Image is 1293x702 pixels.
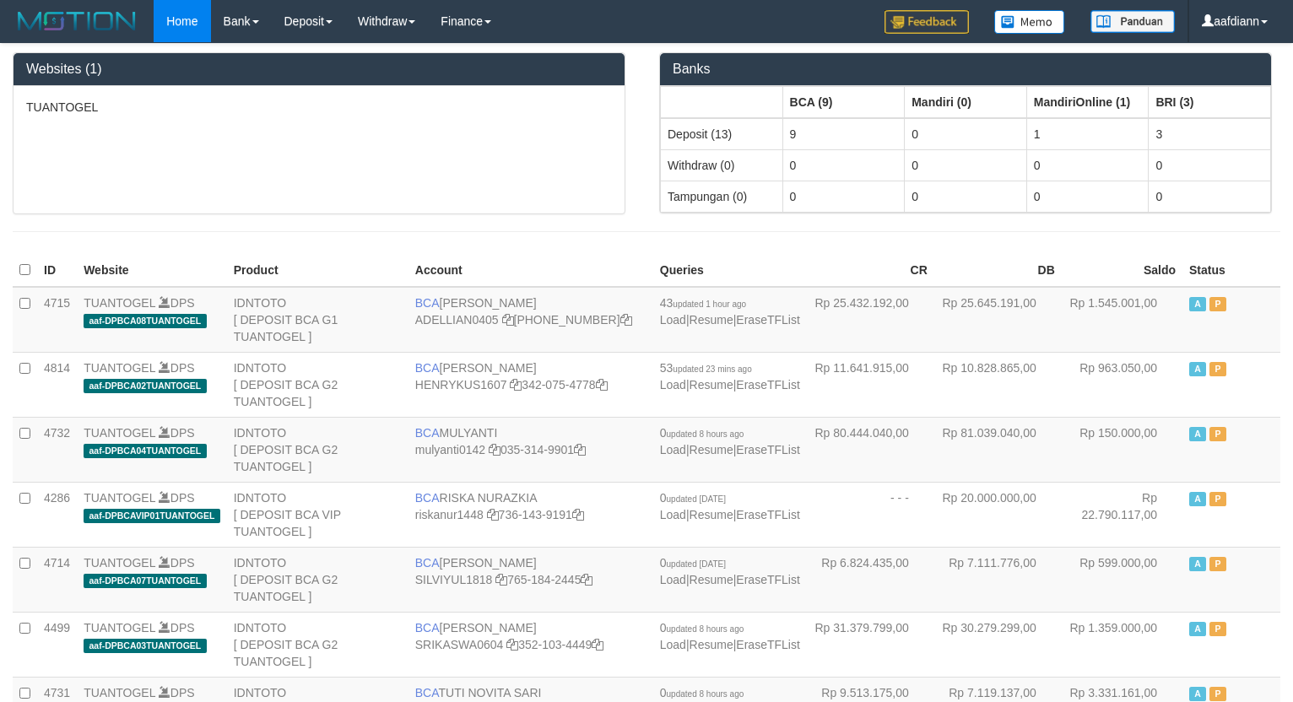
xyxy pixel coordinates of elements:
[84,574,206,588] span: aaf-DPBCA07TUANTOGEL
[994,10,1065,34] img: Button%20Memo.svg
[667,494,726,504] span: updated [DATE]
[1062,352,1182,417] td: Rp 963.050,00
[1062,482,1182,547] td: Rp 22.790.117,00
[1062,612,1182,677] td: Rp 1.359.000,00
[660,361,752,375] span: 53
[1026,181,1149,212] td: 0
[408,482,653,547] td: RISKA NURAZKIA 736-143-9191
[782,181,905,212] td: 0
[1209,427,1226,441] span: Paused
[661,149,783,181] td: Withdraw (0)
[415,638,504,651] a: SRIKASWA0604
[934,352,1062,417] td: Rp 10.828.865,00
[37,254,77,287] th: ID
[905,149,1027,181] td: 0
[1209,622,1226,636] span: Paused
[415,378,507,391] a: HENRYKUS1607
[1149,86,1271,118] th: Group: activate to sort column ascending
[596,378,608,391] a: Copy 3420754778 to clipboard
[660,686,744,699] span: 0
[673,62,1258,77] h3: Banks
[934,417,1062,482] td: Rp 81.039.040,00
[660,313,686,327] a: Load
[1026,149,1149,181] td: 0
[506,638,518,651] a: Copy SRIKASWA0604 to clipboard
[1189,492,1206,506] span: Active
[660,296,746,310] span: 43
[77,417,227,482] td: DPS
[653,254,807,287] th: Queries
[661,86,783,118] th: Group: activate to sort column ascending
[77,287,227,353] td: DPS
[1209,557,1226,571] span: Paused
[415,686,439,699] span: BCA
[84,296,155,310] a: TUANTOGEL
[77,482,227,547] td: DPS
[408,352,653,417] td: [PERSON_NAME] 342-075-4778
[690,508,733,521] a: Resume
[227,352,408,417] td: IDNTOTO [ DEPOSIT BCA G2 TUANTOGEL ]
[26,62,612,77] h3: Websites (1)
[84,509,220,523] span: aaf-DPBCAVIP01TUANTOGEL
[84,426,155,440] a: TUANTOGEL
[84,491,155,505] a: TUANTOGEL
[84,639,206,653] span: aaf-DPBCA03TUANTOGEL
[84,379,206,393] span: aaf-DPBCA02TUANTOGEL
[489,443,500,456] a: Copy mulyanti0142 to clipboard
[782,118,905,150] td: 9
[1189,687,1206,701] span: Active
[736,638,799,651] a: EraseTFList
[667,429,744,439] span: updated 8 hours ago
[673,364,751,374] span: updated 23 mins ago
[37,417,77,482] td: 4732
[807,352,934,417] td: Rp 11.641.915,00
[934,482,1062,547] td: Rp 20.000.000,00
[1189,622,1206,636] span: Active
[84,361,155,375] a: TUANTOGEL
[660,426,744,440] span: 0
[1062,547,1182,612] td: Rp 599.000,00
[660,556,800,586] span: | |
[415,573,493,586] a: SILVIYUL1818
[690,638,733,651] a: Resume
[84,444,206,458] span: aaf-DPBCA04TUANTOGEL
[1149,181,1271,212] td: 0
[415,313,499,327] a: ADELLIAN0405
[495,573,507,586] a: Copy SILVIYUL1818 to clipboard
[574,443,586,456] a: Copy 0353149901 to clipboard
[736,508,799,521] a: EraseTFList
[667,559,726,569] span: updated [DATE]
[807,547,934,612] td: Rp 6.824.435,00
[660,621,744,634] span: 0
[1062,287,1182,353] td: Rp 1.545.001,00
[1189,297,1206,311] span: Active
[502,313,514,327] a: Copy ADELLIAN0405 to clipboard
[84,314,206,328] span: aaf-DPBCA08TUANTOGEL
[736,378,799,391] a: EraseTFList
[415,296,440,310] span: BCA
[934,547,1062,612] td: Rp 7.111.776,00
[934,254,1062,287] th: DB
[660,378,686,391] a: Load
[227,254,408,287] th: Product
[690,378,733,391] a: Resume
[487,508,499,521] a: Copy riskanur1448 to clipboard
[660,296,800,327] span: | |
[690,443,733,456] a: Resume
[415,443,485,456] a: mulyanti0142
[1209,297,1226,311] span: Paused
[667,624,744,634] span: updated 8 hours ago
[620,313,632,327] a: Copy 5655032115 to clipboard
[782,149,905,181] td: 0
[1189,427,1206,441] span: Active
[1090,10,1175,33] img: panduan.png
[1149,149,1271,181] td: 0
[782,86,905,118] th: Group: activate to sort column ascending
[1189,362,1206,376] span: Active
[408,612,653,677] td: [PERSON_NAME] 352-103-4449
[660,638,686,651] a: Load
[660,426,800,456] span: | |
[660,361,800,391] span: | |
[807,482,934,547] td: - - -
[660,556,726,570] span: 0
